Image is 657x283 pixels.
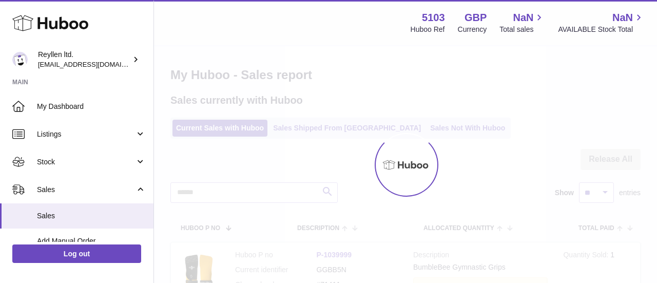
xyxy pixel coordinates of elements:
[422,11,445,25] strong: 5103
[12,52,28,67] img: internalAdmin-5103@internal.huboo.com
[12,244,141,263] a: Log out
[558,11,645,34] a: NaN AVAILABLE Stock Total
[37,102,146,111] span: My Dashboard
[612,11,633,25] span: NaN
[458,25,487,34] div: Currency
[465,11,487,25] strong: GBP
[37,211,146,221] span: Sales
[38,60,151,68] span: [EMAIL_ADDRESS][DOMAIN_NAME]
[558,25,645,34] span: AVAILABLE Stock Total
[38,50,130,69] div: Reyllen ltd.
[411,25,445,34] div: Huboo Ref
[37,129,135,139] span: Listings
[499,25,545,34] span: Total sales
[37,185,135,195] span: Sales
[499,11,545,34] a: NaN Total sales
[37,157,135,167] span: Stock
[37,236,146,246] span: Add Manual Order
[513,11,533,25] span: NaN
